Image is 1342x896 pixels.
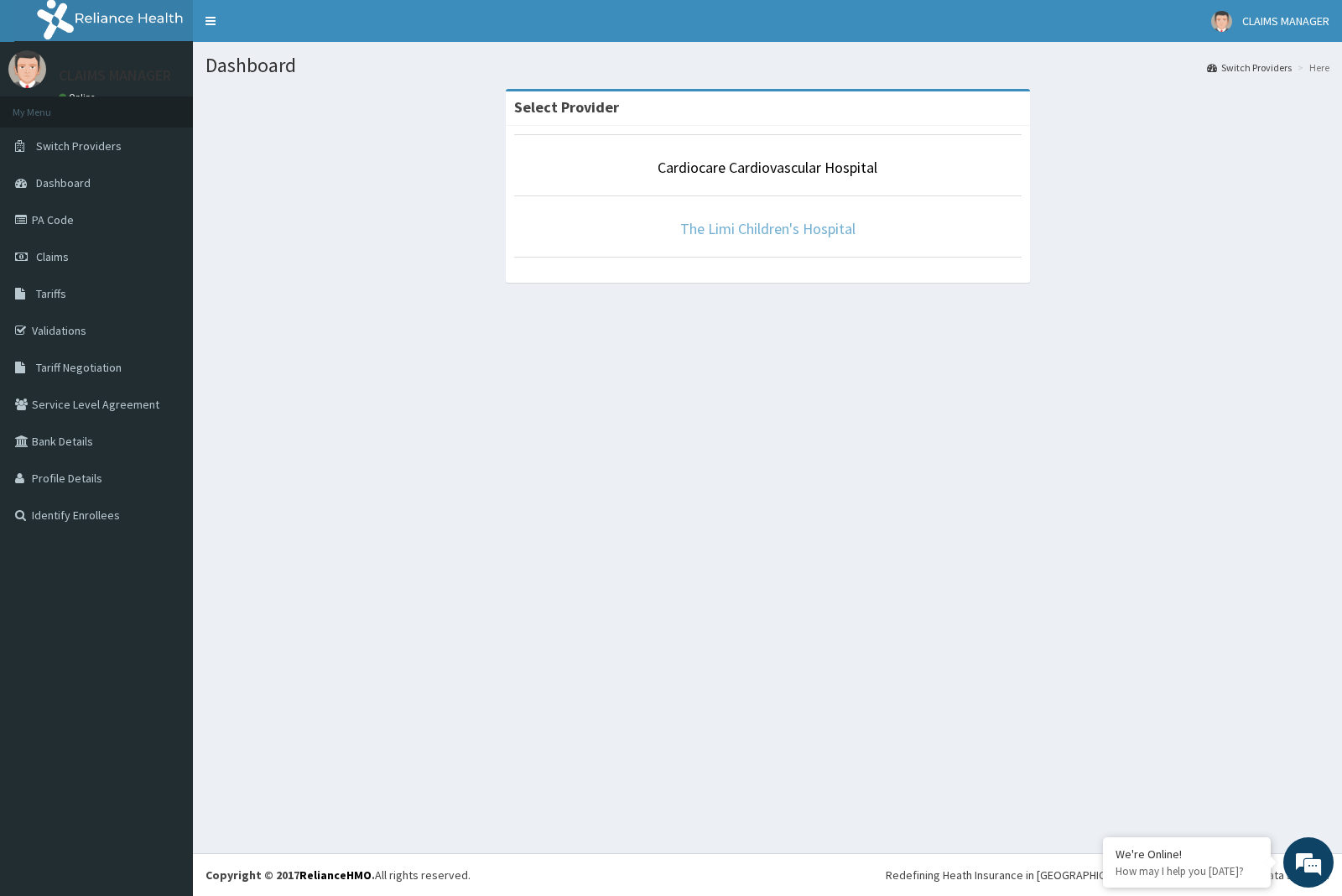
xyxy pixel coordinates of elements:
[514,97,619,117] strong: Select Provider
[1116,864,1258,878] p: How may I help you today?
[1116,847,1258,862] div: We're Online!
[205,867,375,883] strong: Copyright © 2017 .
[36,138,122,154] span: Switch Providers
[193,853,1342,896] footer: All rights reserved.
[1293,60,1329,75] li: Here
[36,175,91,190] span: Dashboard
[59,91,99,103] a: Online
[205,55,1329,76] h1: Dashboard
[36,360,122,375] span: Tariff Negotiation
[36,286,66,301] span: Tariffs
[299,867,372,883] a: RelianceHMO
[886,867,1329,883] div: Redefining Heath Insurance in [GEOGRAPHIC_DATA] using Telemedicine and Data Science!
[59,68,171,83] p: CLAIMS MANAGER
[680,219,856,238] a: The Limi Children's Hospital
[1211,11,1232,32] img: User Image
[8,50,46,88] img: User Image
[658,158,877,177] a: Cardiocare Cardiovascular Hospital
[1242,13,1329,29] span: CLAIMS MANAGER
[1207,60,1292,75] a: Switch Providers
[36,249,69,264] span: Claims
